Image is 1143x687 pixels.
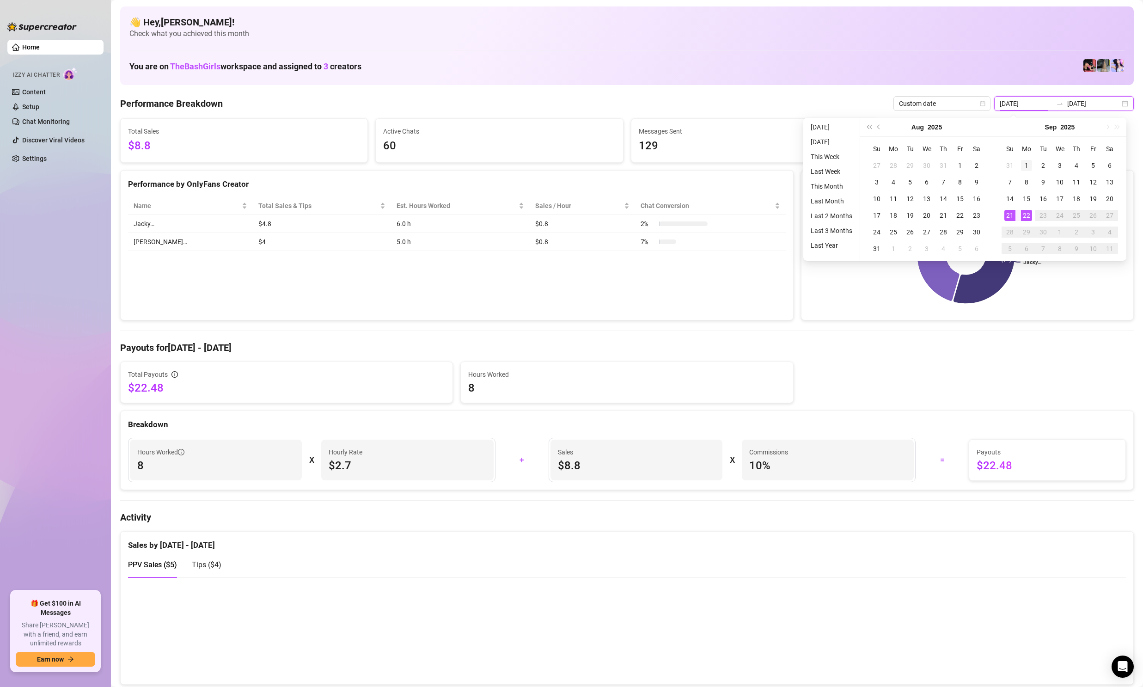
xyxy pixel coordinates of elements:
[1067,98,1120,109] input: End date
[807,225,856,236] li: Last 3 Months
[67,656,74,662] span: arrow-right
[954,210,966,221] div: 22
[120,341,1134,354] h4: Payouts for [DATE] - [DATE]
[885,224,902,240] td: 2025-08-25
[1018,190,1035,207] td: 2025-09-15
[968,224,985,240] td: 2025-08-30
[968,190,985,207] td: 2025-08-16
[1002,224,1018,240] td: 2025-09-28
[1018,174,1035,190] td: 2025-09-08
[928,118,942,136] button: Choose a year
[871,193,882,204] div: 10
[885,207,902,224] td: 2025-08-18
[938,227,949,238] div: 28
[128,532,1126,552] div: Sales by [DATE] - [DATE]
[1056,100,1064,107] span: to
[918,224,935,240] td: 2025-08-27
[807,196,856,207] li: Last Month
[918,240,935,257] td: 2025-09-03
[639,137,871,155] span: 129
[905,160,916,171] div: 29
[871,243,882,254] div: 31
[938,243,949,254] div: 4
[22,103,39,110] a: Setup
[885,190,902,207] td: 2025-08-11
[383,126,615,136] span: Active Chats
[397,201,517,211] div: Est. Hours Worked
[807,210,856,221] li: Last 2 Months
[902,157,918,174] td: 2025-07-29
[1021,227,1032,238] div: 29
[120,97,223,110] h4: Performance Breakdown
[971,227,982,238] div: 30
[253,215,391,233] td: $4.8
[902,207,918,224] td: 2025-08-19
[1004,243,1015,254] div: 5
[921,177,932,188] div: 6
[1018,141,1035,157] th: Mo
[971,160,982,171] div: 2
[128,126,360,136] span: Total Sales
[1051,224,1068,240] td: 2025-10-01
[1035,157,1051,174] td: 2025-09-02
[888,160,899,171] div: 28
[1104,193,1115,204] div: 20
[935,141,952,157] th: Th
[868,207,885,224] td: 2025-08-17
[137,447,184,457] span: Hours Worked
[902,240,918,257] td: 2025-09-02
[258,201,378,211] span: Total Sales & Tips
[935,190,952,207] td: 2025-08-14
[952,224,968,240] td: 2025-08-29
[1068,174,1085,190] td: 2025-09-11
[874,118,884,136] button: Previous month (PageUp)
[1002,207,1018,224] td: 2025-09-21
[730,453,734,467] div: X
[807,240,856,251] li: Last Year
[977,458,1118,473] span: $22.48
[16,652,95,667] button: Earn nowarrow-right
[128,137,360,155] span: $8.8
[935,207,952,224] td: 2025-08-21
[530,233,635,251] td: $0.8
[1101,141,1118,157] th: Sa
[864,118,874,136] button: Last year (Control + left)
[905,227,916,238] div: 26
[1035,240,1051,257] td: 2025-10-07
[1068,207,1085,224] td: 2025-09-25
[1051,157,1068,174] td: 2025-09-03
[888,227,899,238] div: 25
[1071,160,1082,171] div: 4
[1068,224,1085,240] td: 2025-10-02
[1002,190,1018,207] td: 2025-09-14
[1085,224,1101,240] td: 2025-10-03
[1054,243,1065,254] div: 8
[1004,227,1015,238] div: 28
[1088,177,1099,188] div: 12
[888,243,899,254] div: 1
[468,380,785,395] span: 8
[1038,177,1049,188] div: 9
[935,174,952,190] td: 2025-08-07
[868,224,885,240] td: 2025-08-24
[921,453,963,467] div: =
[1051,174,1068,190] td: 2025-09-10
[129,16,1125,29] h4: 👋 Hey, [PERSON_NAME] !
[888,177,899,188] div: 4
[128,233,253,251] td: [PERSON_NAME]…
[952,190,968,207] td: 2025-08-15
[1088,243,1099,254] div: 10
[137,458,294,473] span: 8
[1051,141,1068,157] th: We
[899,97,985,110] span: Custom date
[558,458,715,473] span: $8.8
[1101,174,1118,190] td: 2025-09-13
[1071,210,1082,221] div: 25
[921,227,932,238] div: 27
[888,193,899,204] div: 11
[1071,177,1082,188] div: 11
[807,122,856,133] li: [DATE]
[1112,656,1134,678] div: Open Intercom Messenger
[1018,207,1035,224] td: 2025-09-22
[871,227,882,238] div: 24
